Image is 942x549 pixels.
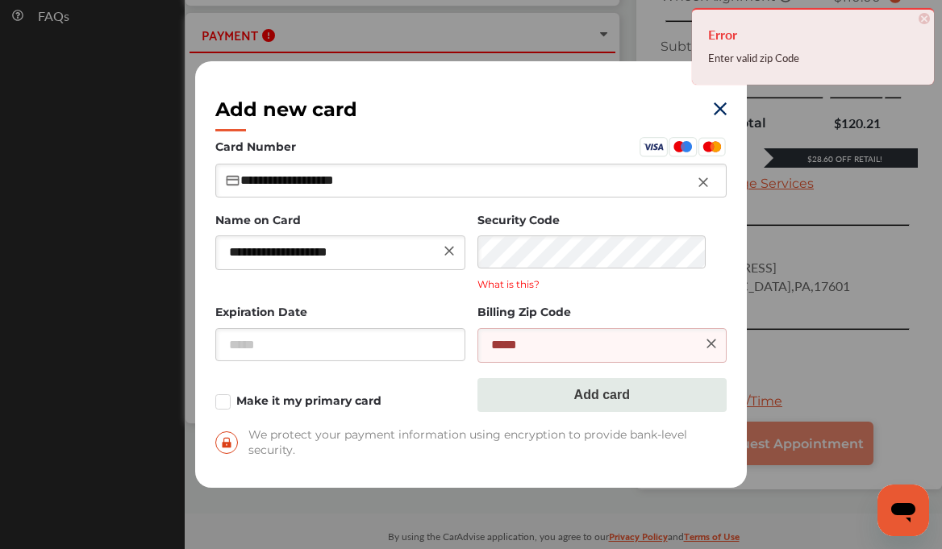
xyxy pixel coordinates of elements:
label: Security Code [477,214,727,230]
iframe: Button to launch messaging window [877,485,929,536]
label: Billing Zip Code [477,306,727,322]
img: Visa.45ceafba.svg [640,137,669,157]
img: secure-lock [215,431,238,454]
img: Mastercard.eb291d48.svg [698,137,727,157]
span: We protect your payment information using encryption to provide bank-level security. [215,427,727,458]
label: Card Number [215,137,727,163]
p: What is this? [477,278,727,290]
label: Name on Card [215,214,465,230]
label: Expiration Date [215,306,465,322]
span: × [919,13,930,24]
label: Make it my primary card [215,394,465,410]
img: Maestro.aa0500b2.svg [669,137,698,157]
button: Add card [477,378,727,412]
div: Enter valid zip Code [708,48,918,69]
img: eYXu4VuQffQpPoAAAAASUVORK5CYII= [714,102,727,115]
h2: Add new card [215,98,357,121]
h4: Error [708,22,918,48]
